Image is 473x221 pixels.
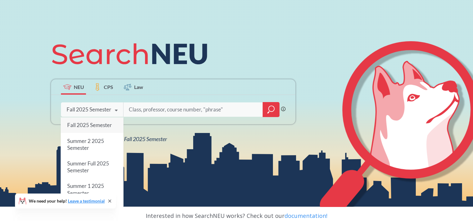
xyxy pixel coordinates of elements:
span: NEU Fall 2025 Semester [112,135,167,142]
span: Summer Full 2025 Semester [67,160,109,174]
span: Summer 2 2025 Semester [67,138,104,151]
span: Fall 2025 Semester [67,122,112,128]
span: NEU [74,83,84,91]
span: We need your help! [29,199,105,203]
span: CPS [104,83,113,91]
a: documentation! [284,212,327,219]
div: Fall 2025 Semester [67,106,111,113]
span: Summer 1 2025 Semester [67,183,104,196]
div: magnifying glass [263,102,279,117]
span: Law [134,83,143,91]
a: Leave a testimonial [68,198,105,204]
input: Class, professor, course number, "phrase" [128,103,258,116]
svg: magnifying glass [267,105,275,114]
